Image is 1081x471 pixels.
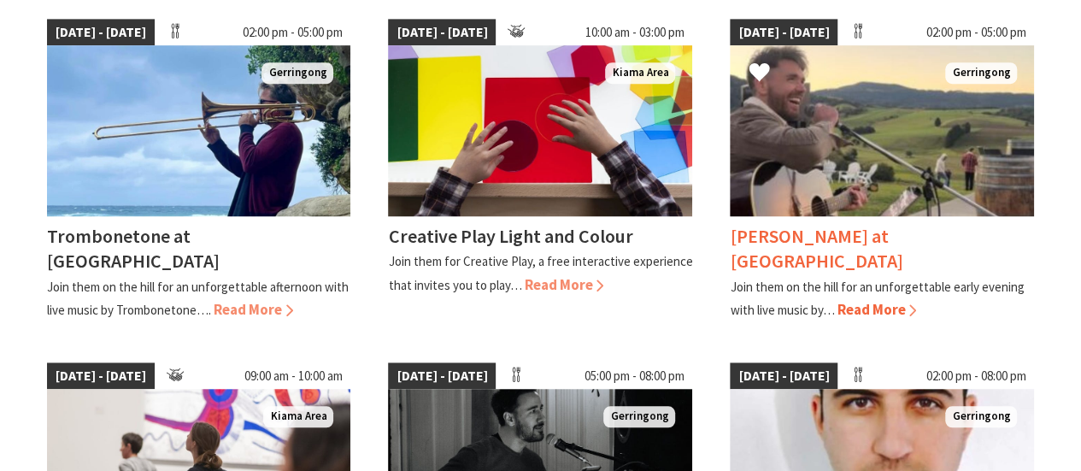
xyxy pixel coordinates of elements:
span: Gerringong [603,406,675,427]
span: Kiama Area [605,62,675,84]
span: [DATE] - [DATE] [47,362,155,390]
p: Join them for Creative Play, a free interactive experience that invites you to play… [388,253,692,292]
span: Read More [524,275,603,294]
span: Gerringong [945,406,1017,427]
span: Read More [214,300,293,319]
span: Gerringong [261,62,333,84]
span: 10:00 am - 03:00 pm [576,19,692,46]
span: 02:00 pm - 05:00 pm [233,19,350,46]
span: Kiama Area [263,406,333,427]
span: Read More [837,300,916,319]
span: [DATE] - [DATE] [388,362,496,390]
a: [DATE] - [DATE] 10:00 am - 03:00 pm Aerial view of a child playing with multi colour shape cut ou... [388,19,692,321]
span: 02:00 pm - 08:00 pm [917,362,1034,390]
h4: [PERSON_NAME] at [GEOGRAPHIC_DATA] [730,224,902,273]
img: Trombonetone [47,45,351,216]
img: James Burton [730,45,1034,216]
span: [DATE] - [DATE] [730,362,837,390]
span: 05:00 pm - 08:00 pm [575,362,692,390]
img: Aerial view of a child playing with multi colour shape cut outs as part of Creative Play [388,45,692,216]
p: Join them on the hill for an unforgettable afternoon with live music by Trombonetone…. [47,279,349,318]
span: Gerringong [945,62,1017,84]
span: [DATE] - [DATE] [730,19,837,46]
a: [DATE] - [DATE] 02:00 pm - 05:00 pm Trombonetone Gerringong Trombonetone at [GEOGRAPHIC_DATA] Joi... [47,19,351,321]
h4: Trombonetone at [GEOGRAPHIC_DATA] [47,224,220,273]
a: [DATE] - [DATE] 02:00 pm - 05:00 pm James Burton Gerringong [PERSON_NAME] at [GEOGRAPHIC_DATA] Jo... [730,19,1034,321]
p: Join them on the hill for an unforgettable early evening with live music by… [730,279,1024,318]
h4: Creative Play Light and Colour [388,224,632,248]
span: [DATE] - [DATE] [47,19,155,46]
span: 09:00 am - 10:00 am [235,362,350,390]
span: 02:00 pm - 05:00 pm [917,19,1034,46]
button: Click to Favourite James Burton at Crooked River Estate [731,44,787,103]
span: [DATE] - [DATE] [388,19,496,46]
